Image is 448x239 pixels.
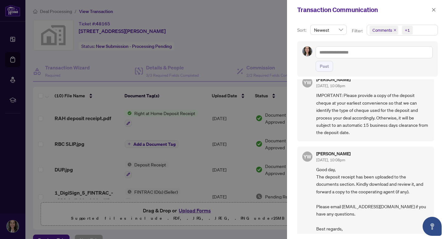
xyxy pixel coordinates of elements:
span: [DATE], 10:08pm [316,83,345,88]
img: Profile Icon [303,47,312,56]
span: Comments [370,26,398,35]
span: close [431,8,436,12]
button: Open asap [423,217,442,236]
h5: [PERSON_NAME] [316,77,351,82]
button: Post [316,61,333,72]
span: Comments [372,27,392,33]
div: +1 [405,27,410,33]
span: YW [304,153,311,160]
span: Newest [314,25,343,35]
p: Filter: [352,27,364,34]
span: [DATE], 10:08pm [316,158,345,162]
span: close [393,29,397,32]
h5: [PERSON_NAME] [316,152,351,156]
p: Sort: [297,27,308,34]
div: Transaction Communication [297,5,430,15]
span: IMPORTANT: Please provide a copy of the deposit cheque at your earliest convenience so that we ca... [316,92,429,136]
span: YW [304,79,311,86]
